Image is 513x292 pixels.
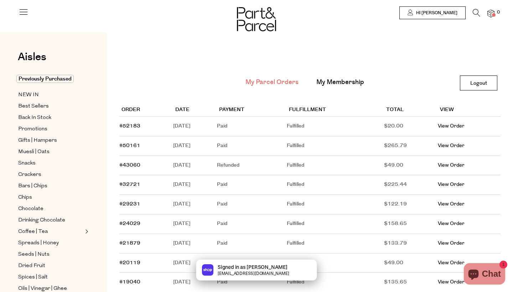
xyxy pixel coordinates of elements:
[217,104,287,117] th: Payment
[173,214,217,234] td: [DATE]
[287,175,384,195] td: Fulfilled
[18,102,49,111] span: Best Sellers
[119,122,140,130] a: #52183
[217,214,287,234] td: Paid
[438,200,465,208] a: View Order
[438,240,465,247] a: View Order
[287,117,384,136] td: Fulfilled
[119,104,173,117] th: Order
[237,7,276,31] img: Part&Parcel
[18,114,51,122] span: Back In Stock
[18,113,83,122] a: Back In Stock
[173,104,217,117] th: Date
[16,75,74,83] span: Previously Purchased
[287,136,384,156] td: Fulfilled
[18,216,65,225] span: Drinking Chocolate
[487,10,494,17] a: 0
[18,193,83,202] a: Chips
[18,49,46,65] span: Aisles
[18,216,83,225] a: Drinking Chocolate
[18,147,83,156] a: Muesli | Oats
[287,214,384,234] td: Fulfilled
[217,254,287,273] td: Paid
[217,195,287,214] td: Paid
[18,52,46,69] a: Aisles
[217,117,287,136] td: Paid
[438,220,465,227] a: View Order
[438,122,465,130] a: View Order
[438,104,501,117] th: View
[119,278,140,286] a: #19040
[18,182,83,191] a: Bars | Chips
[173,175,217,195] td: [DATE]
[18,90,83,99] a: NEW IN
[245,78,299,87] a: My Parcel Orders
[18,193,32,202] span: Chips
[217,136,287,156] td: Paid
[287,195,384,214] td: Fulfilled
[18,171,41,179] span: Crackers
[460,75,497,90] a: Logout
[384,234,438,254] td: $133.79
[18,204,83,213] a: Chocolate
[399,6,466,19] a: Hi [PERSON_NAME]
[384,254,438,273] td: $49.00
[18,91,39,99] span: NEW IN
[119,162,140,169] a: #43060
[119,240,140,247] a: #21879
[18,102,83,111] a: Best Sellers
[495,9,502,16] span: 0
[384,117,438,136] td: $20.00
[18,228,48,236] span: Coffee | Tea
[18,170,83,179] a: Crackers
[18,239,83,247] a: Spreads | Honey
[173,117,217,136] td: [DATE]
[119,142,140,149] a: #50161
[83,227,88,236] button: Expand/Collapse Coffee | Tea
[384,195,438,214] td: $122.19
[217,234,287,254] td: Paid
[438,142,465,149] a: View Order
[18,148,50,156] span: Muesli | Oats
[287,104,384,117] th: Fulfillment
[287,156,384,176] td: Fulfilled
[384,156,438,176] td: $49.00
[384,214,438,234] td: $158.65
[119,200,140,208] a: #29231
[173,156,217,176] td: [DATE]
[18,125,47,134] span: Promotions
[18,136,83,145] a: Gifts | Hampers
[18,125,83,134] a: Promotions
[18,250,83,259] a: Seeds | Nuts
[18,159,83,168] a: Snacks
[287,254,384,273] td: Fulfilled
[18,75,83,83] a: Previously Purchased
[173,195,217,214] td: [DATE]
[18,205,43,213] span: Chocolate
[18,227,83,236] a: Coffee | Tea
[18,239,59,247] span: Spreads | Honey
[438,278,465,286] a: View Order
[414,10,457,16] span: Hi [PERSON_NAME]
[287,234,384,254] td: Fulfilled
[316,78,364,87] a: My Membership
[119,181,140,188] a: #32721
[119,220,140,227] a: #24029
[384,175,438,195] td: $225.44
[384,104,438,117] th: Total
[173,254,217,273] td: [DATE]
[18,136,57,145] span: Gifts | Hampers
[438,181,465,188] a: View Order
[18,159,36,168] span: Snacks
[173,234,217,254] td: [DATE]
[384,136,438,156] td: $265.79
[18,250,50,259] span: Seeds | Nuts
[217,156,287,176] td: Refunded
[217,175,287,195] td: Paid
[438,162,465,169] a: View Order
[18,182,47,191] span: Bars | Chips
[173,136,217,156] td: [DATE]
